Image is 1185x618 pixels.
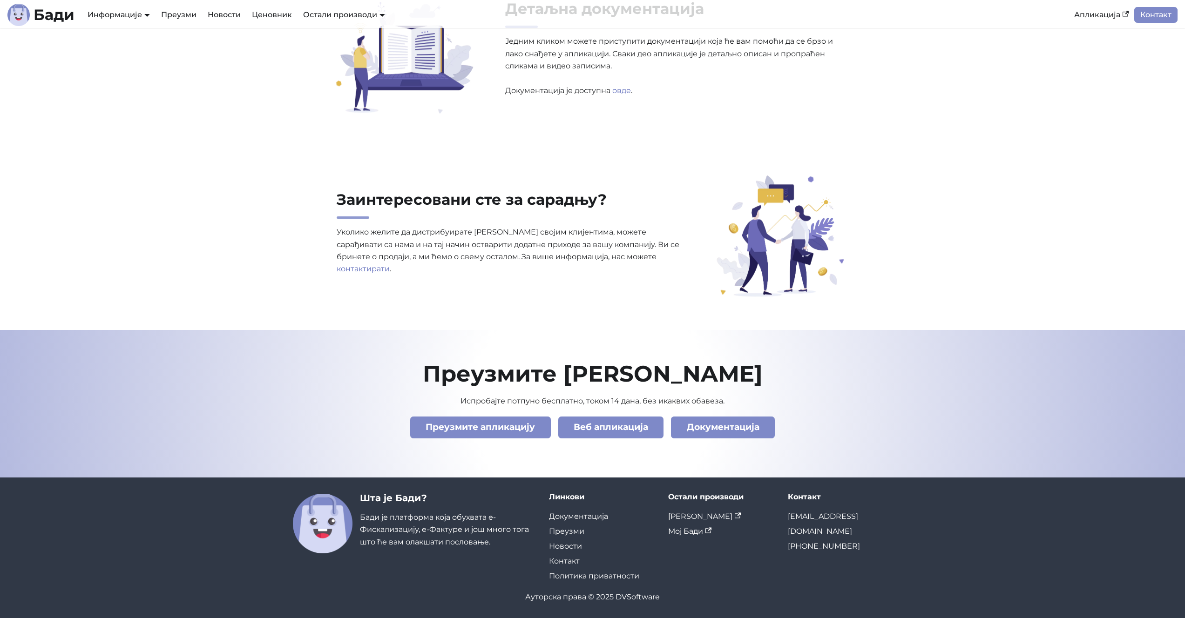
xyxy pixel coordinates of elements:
img: Заинтересовани сте за сарадњу? [707,173,851,299]
div: Ауторска права © 2025 DVSoftware [293,591,893,603]
div: Остали производи [668,492,773,502]
a: [EMAIL_ADDRESS][DOMAIN_NAME] [788,512,858,536]
a: Контакт [549,557,580,565]
a: Контакт [1134,7,1178,23]
a: Информације [88,10,150,19]
a: Ценовник [246,7,298,23]
a: Политика приватности [549,571,639,580]
a: Документација [671,416,775,438]
a: [PHONE_NUMBER] [788,542,860,551]
a: Веб апликација [558,416,664,438]
p: Испробајте потпуно бесплатно, током 14 дана, без икаквих обавеза. [293,395,893,407]
a: Мој Бади [668,527,711,536]
img: Бади [293,494,352,553]
img: Лого [7,4,30,26]
a: Преузми [156,7,202,23]
a: контактирати [337,264,390,273]
p: Уколико желите да дистрибуирате [PERSON_NAME] својим клијентима, можете сарађивати са нама и на т... [337,226,680,275]
a: Новости [202,7,246,23]
b: Бади [34,7,74,22]
a: Преузми [549,527,584,536]
div: Контакт [788,492,893,502]
a: Остали производи [303,10,385,19]
a: овде [612,86,631,95]
p: Једним кликом можете приступити документацији која ће вам помоћи да се брзо и лако снађете у апли... [505,35,849,97]
h3: Шта је Бади? [360,492,534,504]
h2: Преузмите [PERSON_NAME] [293,360,893,388]
div: Бади је платформа која обухвата е-Фискализацију, е-Фактуре и још много тога што ће вам олакшати п... [360,492,534,553]
div: Линкови [549,492,654,502]
h2: Заинтересовани сте за сарадњу? [337,190,680,219]
a: Апликација [1069,7,1134,23]
a: Новости [549,542,582,551]
a: Документација [549,512,608,521]
a: ЛогоБади [7,4,74,26]
a: Преузмите апликацију [410,416,551,438]
a: [PERSON_NAME] [668,512,741,521]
